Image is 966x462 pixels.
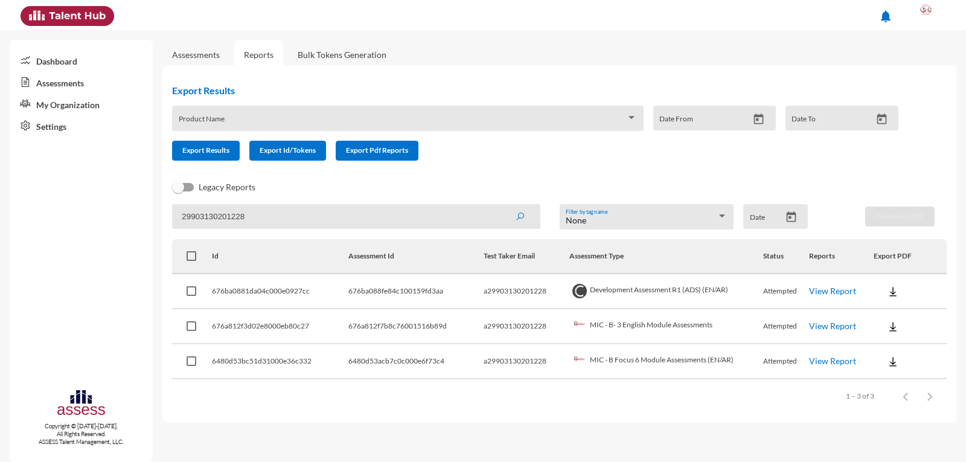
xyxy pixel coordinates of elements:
a: Bulk Tokens Generation [288,40,396,69]
div: 1 – 3 of 3 [846,391,874,400]
span: Download PDF [875,211,924,220]
span: None [566,215,586,225]
button: Export Pdf Reports [336,141,418,161]
a: View Report [809,321,856,331]
span: Legacy Reports [199,180,255,194]
th: Assessment Type [569,239,763,274]
button: Export Id/Tokens [249,141,326,161]
th: Reports [809,239,874,274]
span: Export Results [182,146,229,155]
a: View Report [809,356,856,366]
input: Search by name, token, assessment type, etc. [172,204,540,229]
a: Reports [234,40,283,69]
button: Open calendar [871,113,892,126]
span: Export Id/Tokens [260,146,316,155]
button: Download PDF [865,207,935,226]
td: 676ba088fe84c100159fd3aa [348,274,483,309]
td: a29903130201228 [484,344,570,379]
button: Next page [918,384,942,408]
a: Assessments [10,71,153,93]
img: assesscompany-logo.png [56,388,106,420]
a: Settings [10,115,153,136]
td: Development Assessment R1 (ADS) (EN/AR) [569,274,763,309]
td: Attempted [763,309,810,344]
td: 676a812f7b8c76001516b89d [348,309,483,344]
h2: Export Results [172,85,908,96]
th: Export PDF [874,239,947,274]
td: a29903130201228 [484,274,570,309]
a: View Report [809,286,856,296]
button: Previous page [894,384,918,408]
a: My Organization [10,93,153,115]
span: Export Pdf Reports [346,146,408,155]
th: Id [212,239,348,274]
a: Dashboard [10,50,153,71]
td: Attempted [763,274,810,309]
td: Attempted [763,344,810,379]
th: Status [763,239,810,274]
mat-paginator: Select page [172,379,947,413]
button: Open calendar [781,211,802,223]
mat-icon: notifications [878,9,893,24]
a: Assessments [172,50,220,60]
p: Copyright © [DATE]-[DATE]. All Rights Reserved. ASSESS Talent Management, LLC. [10,422,153,446]
td: MIC - B- 3 English Module Assessments [569,309,763,344]
td: MIC - B Focus 6 Module Assessments (EN/AR) [569,344,763,379]
button: Open calendar [748,113,769,126]
td: 6480d53acb7c0c000e6f73c4 [348,344,483,379]
button: Export Results [172,141,240,161]
td: 676ba0881da04c000e0927cc [212,274,348,309]
td: 676a812f3d02e8000eb80c27 [212,309,348,344]
td: a29903130201228 [484,309,570,344]
th: Assessment Id [348,239,483,274]
th: Test Taker Email [484,239,570,274]
td: 6480d53bc51d31000e36c332 [212,344,348,379]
